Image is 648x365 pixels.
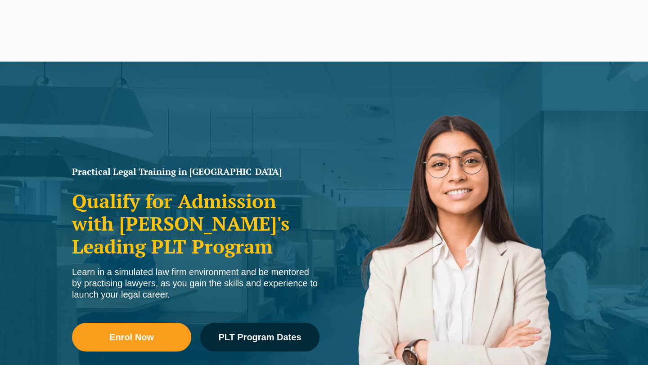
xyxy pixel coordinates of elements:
[72,323,191,352] a: Enrol Now
[72,190,319,258] h2: Qualify for Admission with [PERSON_NAME]'s Leading PLT Program
[72,167,319,176] h1: Practical Legal Training in [GEOGRAPHIC_DATA]
[72,267,319,300] div: Learn in a simulated law firm environment and be mentored by practising lawyers, as you gain the ...
[109,333,154,342] span: Enrol Now
[218,333,301,342] span: PLT Program Dates
[200,323,319,352] a: PLT Program Dates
